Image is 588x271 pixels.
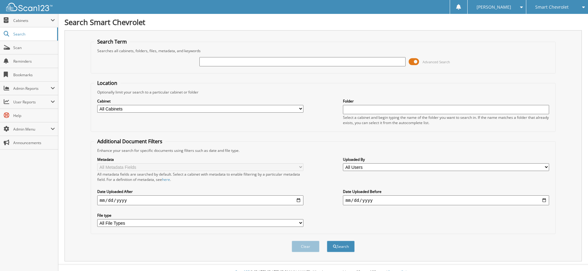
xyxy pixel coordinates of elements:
label: Date Uploaded After [97,189,303,194]
span: Bookmarks [13,72,55,77]
span: Help [13,113,55,118]
span: Advanced Search [423,60,450,64]
legend: Additional Document Filters [94,138,165,145]
button: Clear [292,241,319,252]
input: end [343,195,549,205]
div: Enhance your search for specific documents using filters such as date and file type. [94,148,552,153]
label: Metadata [97,157,303,162]
span: Reminders [13,59,55,64]
div: Optionally limit your search to a particular cabinet or folder [94,90,552,95]
label: File type [97,213,303,218]
legend: Search Term [94,38,130,45]
a: here [162,177,170,182]
span: User Reports [13,99,51,105]
div: All metadata fields are searched by default. Select a cabinet with metadata to enable filtering b... [97,172,303,182]
label: Date Uploaded Before [343,189,549,194]
label: Folder [343,98,549,104]
button: Search [327,241,355,252]
input: start [97,195,303,205]
span: Search [13,31,54,37]
span: Admin Reports [13,86,51,91]
span: Cabinets [13,18,51,23]
h1: Search Smart Chevrolet [65,17,582,27]
label: Cabinet [97,98,303,104]
span: Admin Menu [13,127,51,132]
div: Searches all cabinets, folders, files, metadata, and keywords [94,48,552,53]
span: Smart Chevrolet [535,5,569,9]
span: [PERSON_NAME] [477,5,511,9]
label: Uploaded By [343,157,549,162]
span: Announcements [13,140,55,145]
div: Select a cabinet and begin typing the name of the folder you want to search in. If the name match... [343,115,549,125]
legend: Location [94,80,120,86]
img: scan123-logo-white.svg [6,3,52,11]
span: Scan [13,45,55,50]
